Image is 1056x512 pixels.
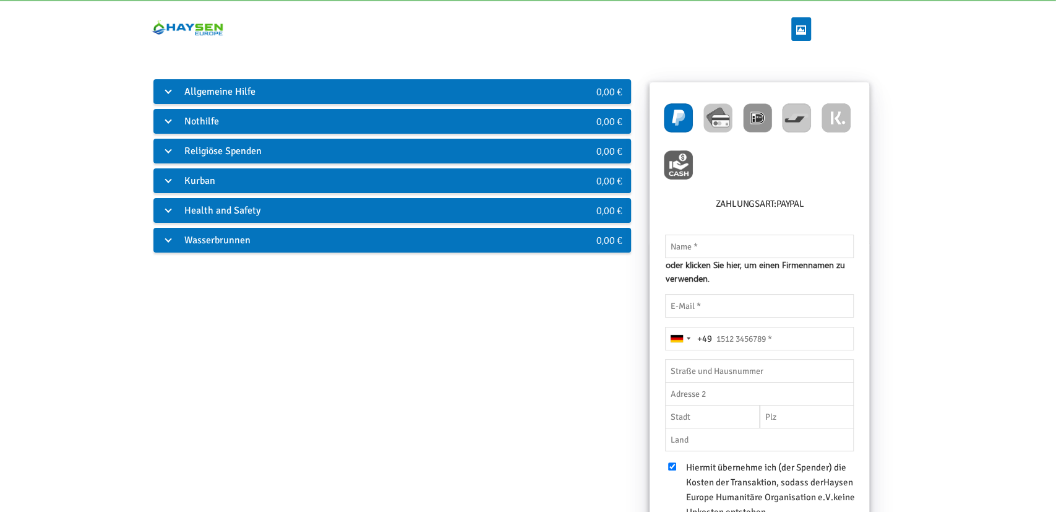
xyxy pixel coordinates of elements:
input: Straße und Hausnummer [665,359,854,383]
div: Health and Safety [153,198,552,223]
img: PayPal [664,103,693,132]
input: E-Mail * [665,294,854,318]
h6: Zahlungsart: [662,197,857,216]
div: Wasserbrunnen [153,228,552,253]
input: Adresse 2 [665,382,854,406]
img: S_PT_klarna [822,103,851,132]
img: Bancontact [782,103,811,132]
span: oder klicken Sie hier, um einen Firmennamen zu verwenden. [665,258,854,285]
span: 0,00 € [596,174,622,187]
input: Stadt [665,405,760,428]
span: 0,00 € [596,115,622,128]
label: PayPal [776,197,804,211]
input: 1512 3456789 * [665,327,854,350]
div: Allgemeine Hilfe [153,79,552,104]
span: 0,00 € [596,233,622,246]
img: Ideal [743,103,772,132]
div: +49 [697,332,711,346]
button: Selected country [666,328,711,350]
span: 0,00 € [596,204,622,217]
input: Plz [760,405,854,428]
img: CardCollection [703,103,732,132]
input: Land [665,428,854,451]
span: 0,00 € [596,85,622,98]
input: Name * [665,235,854,258]
div: Kurban [153,168,552,193]
img: Cash [664,150,693,180]
div: Nothilfe [153,109,552,134]
span: 0,00 € [596,144,622,157]
div: Religiöse Spenden [153,139,552,163]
